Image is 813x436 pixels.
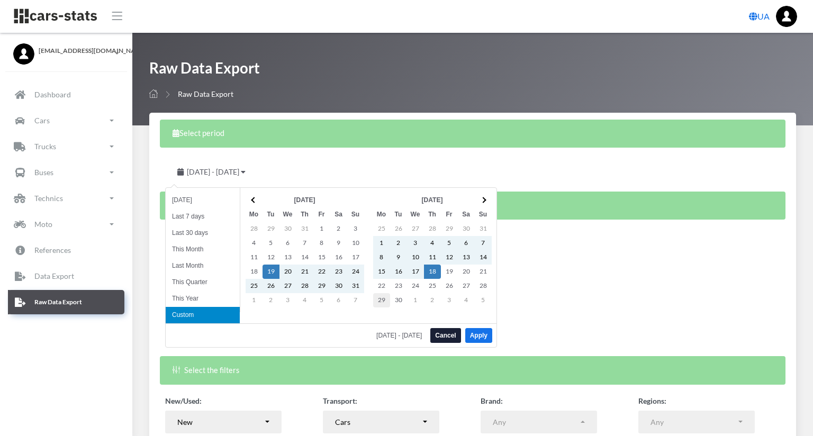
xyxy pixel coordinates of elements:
[441,265,458,279] td: 19
[651,416,736,428] div: Any
[263,236,279,250] td: 5
[330,236,347,250] td: 9
[166,307,240,323] li: Custom
[390,207,407,222] th: Tu
[263,250,279,265] td: 12
[323,411,439,434] button: Cars
[263,265,279,279] td: 19
[160,120,785,148] div: Select period
[424,265,441,279] td: 18
[475,279,492,293] td: 28
[34,192,63,205] p: Technics
[149,58,260,83] h1: Raw Data Export
[8,134,124,159] a: Trucks
[263,293,279,307] td: 2
[313,250,330,265] td: 15
[407,250,424,265] td: 10
[347,265,364,279] td: 24
[475,236,492,250] td: 7
[313,222,330,236] td: 1
[246,265,263,279] td: 18
[313,265,330,279] td: 22
[165,411,282,434] button: New
[407,279,424,293] td: 24
[390,293,407,307] td: 30
[330,207,347,222] th: Sa
[279,250,296,265] td: 13
[424,207,441,222] th: Th
[424,279,441,293] td: 25
[347,279,364,293] td: 31
[335,416,421,428] div: Cars
[347,236,364,250] td: 10
[246,236,263,250] td: 4
[390,222,407,236] td: 26
[441,250,458,265] td: 12
[776,6,797,27] a: ...
[475,293,492,307] td: 5
[313,293,330,307] td: 5
[458,279,475,293] td: 27
[390,250,407,265] td: 9
[187,167,239,176] span: [DATE] - [DATE]
[330,265,347,279] td: 23
[39,46,119,56] span: [EMAIL_ADDRESS][DOMAIN_NAME]
[34,140,56,153] p: Trucks
[263,279,279,293] td: 26
[347,250,364,265] td: 17
[330,250,347,265] td: 16
[8,186,124,211] a: Technics
[165,395,202,406] label: New/Used:
[390,265,407,279] td: 16
[347,293,364,307] td: 7
[279,279,296,293] td: 27
[296,279,313,293] td: 28
[424,293,441,307] td: 2
[246,279,263,293] td: 25
[376,332,426,339] span: [DATE] - [DATE]
[263,207,279,222] th: Tu
[407,222,424,236] td: 27
[441,293,458,307] td: 3
[8,264,124,288] a: Data Export
[34,296,82,308] p: Raw Data Export
[373,250,390,265] td: 8
[8,160,124,185] a: Buses
[34,114,50,127] p: Cars
[347,207,364,222] th: Su
[13,8,98,24] img: navbar brand
[166,225,240,241] li: Last 30 days
[475,250,492,265] td: 14
[313,279,330,293] td: 29
[34,166,53,179] p: Buses
[34,88,71,101] p: Dashboard
[745,6,774,27] a: UA
[458,207,475,222] th: Sa
[296,265,313,279] td: 21
[166,274,240,290] li: This Quarter
[296,207,313,222] th: Th
[330,222,347,236] td: 2
[390,236,407,250] td: 2
[8,290,124,314] a: Raw Data Export
[638,395,666,406] label: Regions:
[34,217,52,231] p: Moto
[390,279,407,293] td: 23
[458,250,475,265] td: 13
[166,290,240,307] li: This Year
[177,416,263,428] div: New
[8,108,124,133] a: Cars
[373,207,390,222] th: Mo
[160,356,785,384] div: Select the filters
[279,236,296,250] td: 6
[13,43,119,56] a: [EMAIL_ADDRESS][DOMAIN_NAME]
[458,236,475,250] td: 6
[441,222,458,236] td: 29
[638,411,755,434] button: Any
[279,293,296,307] td: 3
[465,328,492,343] button: Apply
[458,222,475,236] td: 30
[160,192,785,220] div: Select the columns you want to see in the table
[481,395,503,406] label: Brand:
[279,222,296,236] td: 30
